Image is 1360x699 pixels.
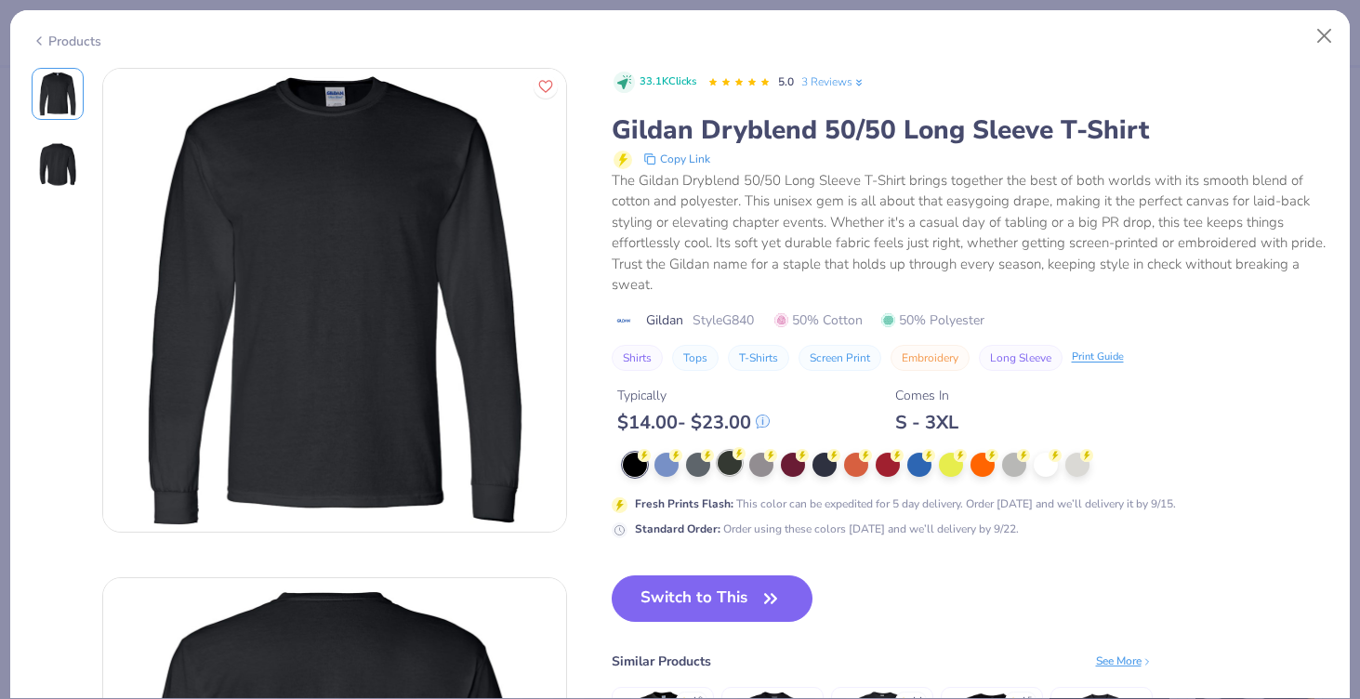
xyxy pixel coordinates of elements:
img: Back [35,142,80,187]
div: 5.0 Stars [707,68,771,98]
div: Print Guide [1072,349,1124,365]
button: Embroidery [891,345,970,371]
div: Similar Products [612,652,711,671]
button: Switch to This [612,575,813,622]
img: Front [103,69,566,532]
a: 3 Reviews [801,73,865,90]
span: Gildan [646,310,683,330]
div: This color can be expedited for 5 day delivery. Order [DATE] and we’ll delivery it by 9/15. [635,495,1176,512]
span: 50% Polyester [881,310,984,330]
span: Style G840 [693,310,754,330]
button: Screen Print [799,345,881,371]
strong: Fresh Prints Flash : [635,496,733,511]
div: Comes In [895,386,958,405]
span: 50% Cotton [774,310,863,330]
div: $ 14.00 - $ 23.00 [617,411,770,434]
div: Products [32,32,101,51]
button: copy to clipboard [638,148,716,170]
div: Order using these colors [DATE] and we’ll delivery by 9/22. [635,521,1019,537]
img: brand logo [612,313,637,328]
span: 5.0 [778,74,794,89]
button: Shirts [612,345,663,371]
button: Tops [672,345,719,371]
span: 33.1K Clicks [640,74,696,90]
div: Typically [617,386,770,405]
button: Long Sleeve [979,345,1063,371]
div: The Gildan Dryblend 50/50 Long Sleeve T-Shirt brings together the best of both worlds with its sm... [612,170,1329,296]
div: Gildan Dryblend 50/50 Long Sleeve T-Shirt [612,112,1329,148]
button: T-Shirts [728,345,789,371]
img: Front [35,72,80,116]
button: Close [1307,19,1342,54]
div: S - 3XL [895,411,958,434]
button: Like [534,74,558,99]
div: See More [1096,653,1153,669]
strong: Standard Order : [635,521,720,536]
